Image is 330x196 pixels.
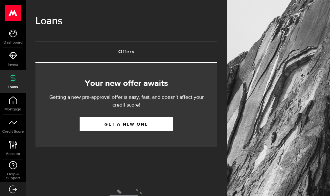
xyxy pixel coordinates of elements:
[45,77,208,90] h2: Your new offer awaits
[303,169,330,196] iframe: LiveChat chat widget
[35,13,217,30] h1: Loans
[35,41,217,63] ul: Tabs Navigation
[80,117,173,131] a: Get a new one
[35,42,217,62] a: Offers
[45,94,208,109] p: Getting a new pre-approval offer is easy, fast, and doesn't affect your credit score!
